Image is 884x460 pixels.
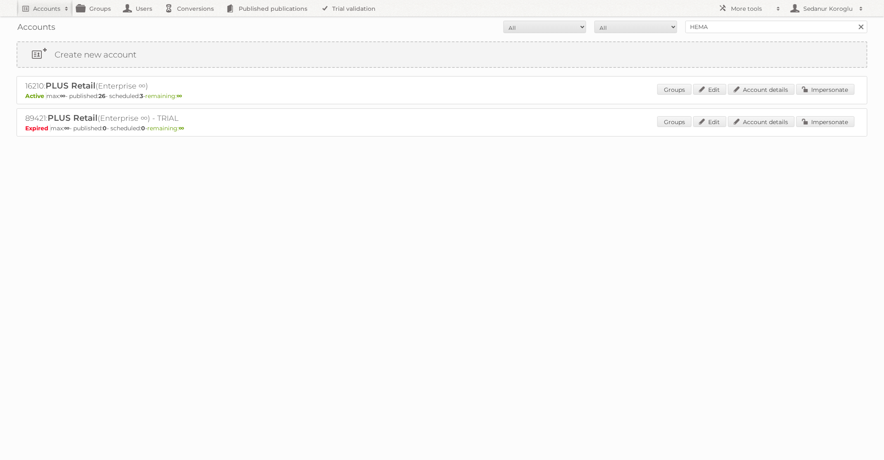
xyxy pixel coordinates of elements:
a: Create new account [17,42,867,67]
a: Edit [693,84,726,95]
h2: Sedanur Koroglu [801,5,855,13]
span: PLUS Retail [46,81,96,91]
p: max: - published: - scheduled: - [25,125,859,132]
strong: ∞ [179,125,184,132]
strong: 0 [103,125,107,132]
a: Impersonate [796,116,855,127]
span: remaining: [147,125,184,132]
a: Impersonate [796,84,855,95]
strong: ∞ [64,125,69,132]
a: Account details [728,84,795,95]
h2: 16210: (Enterprise ∞) [25,81,315,91]
span: PLUS Retail [48,113,98,123]
span: Expired [25,125,50,132]
p: max: - published: - scheduled: - [25,92,859,100]
h2: 89421: (Enterprise ∞) - TRIAL [25,113,315,124]
strong: 26 [98,92,105,100]
h2: More tools [731,5,772,13]
a: Groups [657,116,692,127]
span: Active [25,92,46,100]
h2: Accounts [33,5,60,13]
strong: 0 [141,125,145,132]
a: Account details [728,116,795,127]
span: remaining: [145,92,182,100]
a: Edit [693,116,726,127]
strong: ∞ [60,92,65,100]
a: Groups [657,84,692,95]
strong: ∞ [177,92,182,100]
strong: 3 [140,92,143,100]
